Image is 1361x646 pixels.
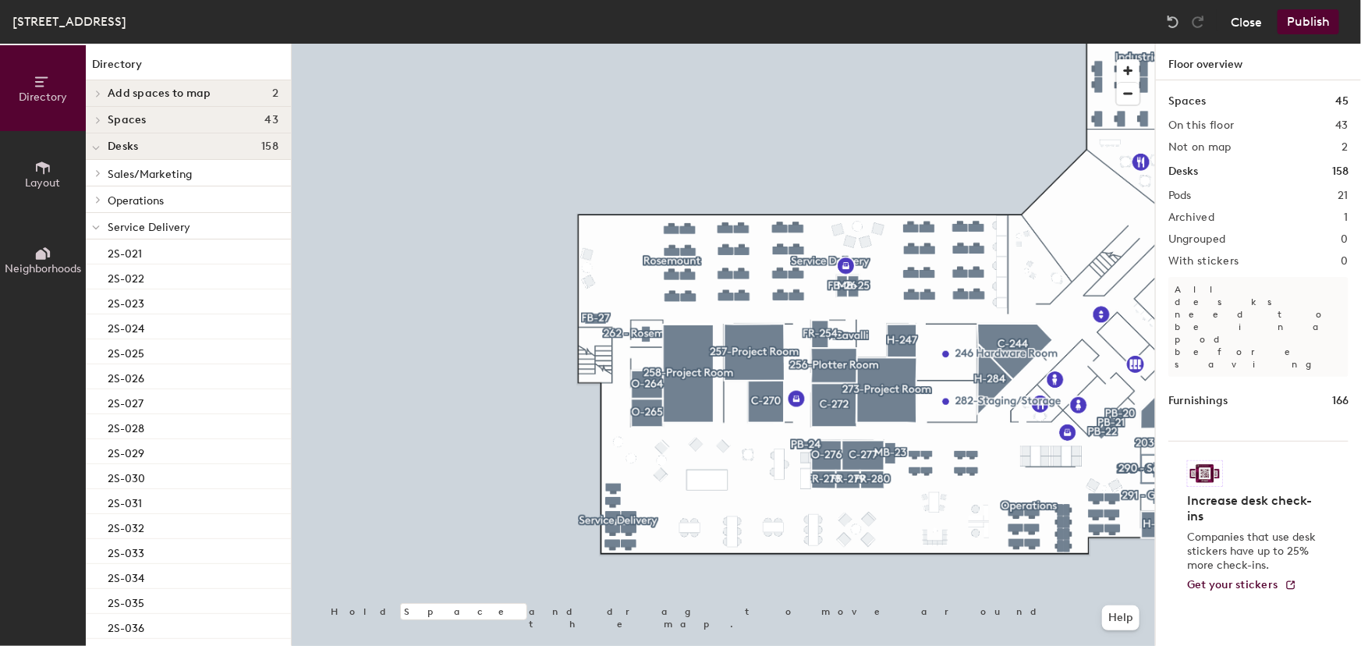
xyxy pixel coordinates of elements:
[108,318,144,335] p: 2S-024
[1345,211,1349,224] h2: 1
[1156,44,1361,80] h1: Floor overview
[1168,141,1232,154] h2: Not on map
[108,293,144,311] p: 2S-023
[108,592,144,610] p: 2S-035
[1168,119,1235,132] h2: On this floor
[1338,190,1349,202] h2: 21
[1168,392,1228,410] h1: Furnishings
[1168,93,1206,110] h1: Spaces
[108,542,144,560] p: 2S-033
[5,262,81,275] span: Neighborhoods
[1187,579,1297,592] a: Get your stickers
[1187,460,1223,487] img: Sticker logo
[1168,233,1226,246] h2: Ungrouped
[1342,141,1349,154] h2: 2
[1332,163,1349,180] h1: 158
[108,467,145,485] p: 2S-030
[1335,93,1349,110] h1: 45
[108,517,144,535] p: 2S-032
[272,87,278,100] span: 2
[1187,493,1320,524] h4: Increase desk check-ins
[108,114,147,126] span: Spaces
[108,367,144,385] p: 2S-026
[86,56,291,80] h1: Directory
[1342,255,1349,268] h2: 0
[1168,163,1198,180] h1: Desks
[12,12,126,31] div: [STREET_ADDRESS]
[108,442,144,460] p: 2S-029
[108,492,142,510] p: 2S-031
[1102,605,1139,630] button: Help
[108,168,192,181] span: Sales/Marketing
[108,243,142,261] p: 2S-021
[108,87,211,100] span: Add spaces to map
[1332,392,1349,410] h1: 166
[108,617,144,635] p: 2S-036
[1278,9,1339,34] button: Publish
[1168,211,1214,224] h2: Archived
[26,176,61,190] span: Layout
[19,91,67,104] span: Directory
[108,221,190,234] span: Service Delivery
[1168,255,1239,268] h2: With stickers
[1165,14,1181,30] img: Undo
[1190,14,1206,30] img: Redo
[1168,190,1192,202] h2: Pods
[1342,233,1349,246] h2: 0
[264,114,278,126] span: 43
[108,392,144,410] p: 2S-027
[1231,9,1262,34] button: Close
[261,140,278,153] span: 158
[108,194,164,208] span: Operations
[1187,531,1320,573] p: Companies that use desk stickers have up to 25% more check-ins.
[1335,119,1349,132] h2: 43
[1168,277,1349,377] p: All desks need to be in a pod before saving
[108,343,144,360] p: 2S-025
[108,140,138,153] span: Desks
[108,567,144,585] p: 2S-034
[1187,578,1278,591] span: Get your stickers
[108,268,144,286] p: 2S-022
[108,417,144,435] p: 2S-028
